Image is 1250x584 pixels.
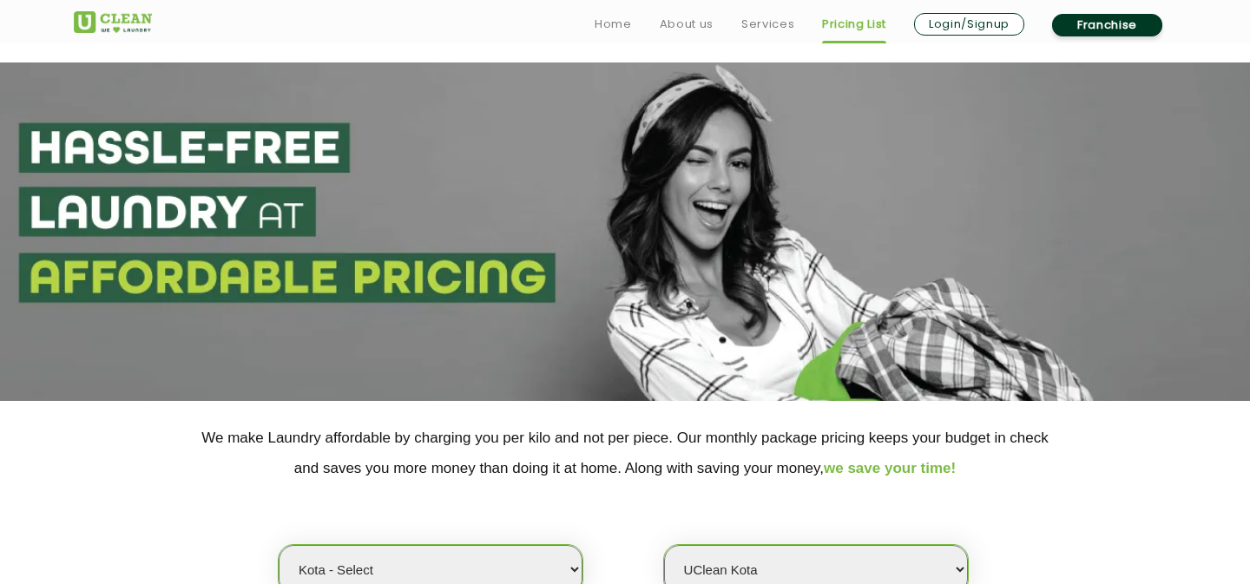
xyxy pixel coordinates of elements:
a: Login/Signup [914,13,1024,36]
a: Services [741,14,794,35]
a: Franchise [1052,14,1162,36]
a: Home [595,14,632,35]
a: About us [660,14,714,35]
img: UClean Laundry and Dry Cleaning [74,11,152,33]
span: we save your time! [824,460,956,476]
a: Pricing List [822,14,886,35]
p: We make Laundry affordable by charging you per kilo and not per piece. Our monthly package pricin... [74,423,1176,483]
